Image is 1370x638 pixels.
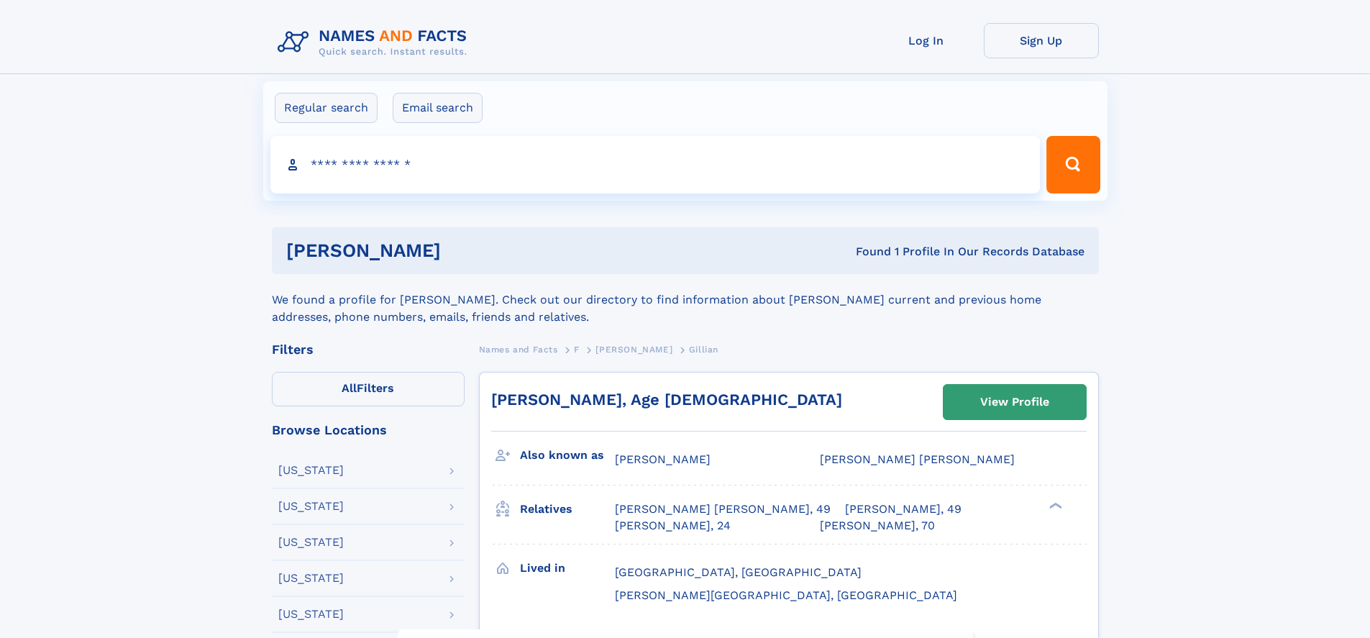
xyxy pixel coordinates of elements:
[491,391,842,409] a: [PERSON_NAME], Age [DEMOGRAPHIC_DATA]
[278,537,344,548] div: [US_STATE]
[393,93,483,123] label: Email search
[520,497,615,521] h3: Relatives
[278,465,344,476] div: [US_STATE]
[980,386,1049,419] div: View Profile
[574,345,580,355] span: F
[272,23,479,62] img: Logo Names and Facts
[520,556,615,580] h3: Lived in
[595,345,672,355] span: [PERSON_NAME]
[615,518,731,534] a: [PERSON_NAME], 24
[615,501,831,517] a: [PERSON_NAME] [PERSON_NAME], 49
[615,588,957,602] span: [PERSON_NAME][GEOGRAPHIC_DATA], [GEOGRAPHIC_DATA]
[272,343,465,356] div: Filters
[615,565,862,579] span: [GEOGRAPHIC_DATA], [GEOGRAPHIC_DATA]
[275,93,378,123] label: Regular search
[869,23,984,58] a: Log In
[1046,136,1100,193] button: Search Button
[278,501,344,512] div: [US_STATE]
[984,23,1099,58] a: Sign Up
[272,274,1099,326] div: We found a profile for [PERSON_NAME]. Check out our directory to find information about [PERSON_N...
[272,424,465,437] div: Browse Locations
[272,372,465,406] label: Filters
[278,609,344,620] div: [US_STATE]
[845,501,962,517] a: [PERSON_NAME], 49
[615,452,711,466] span: [PERSON_NAME]
[944,385,1086,419] a: View Profile
[1046,501,1063,511] div: ❯
[520,443,615,468] h3: Also known as
[270,136,1041,193] input: search input
[820,452,1015,466] span: [PERSON_NAME] [PERSON_NAME]
[278,573,344,584] div: [US_STATE]
[286,242,649,260] h1: [PERSON_NAME]
[574,340,580,358] a: F
[342,381,357,395] span: All
[689,345,718,355] span: Gillian
[820,518,935,534] a: [PERSON_NAME], 70
[648,244,1084,260] div: Found 1 Profile In Our Records Database
[479,340,558,358] a: Names and Facts
[595,340,672,358] a: [PERSON_NAME]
